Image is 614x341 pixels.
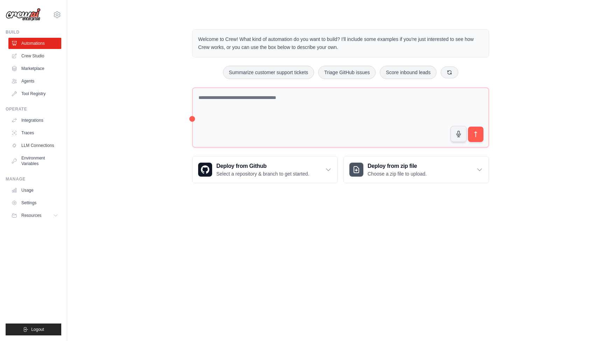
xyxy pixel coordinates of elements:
[8,127,61,138] a: Traces
[8,140,61,151] a: LLM Connections
[8,115,61,126] a: Integrations
[198,35,483,51] p: Welcome to Crew! What kind of automation do you want to build? I'll include some examples if you'...
[216,162,309,170] h3: Deploy from Github
[380,66,437,79] button: Score inbound leads
[216,170,309,177] p: Select a repository & branch to get started.
[318,66,376,79] button: Triage GitHub issues
[8,76,61,87] a: Agents
[8,88,61,99] a: Tool Registry
[31,327,44,332] span: Logout
[6,29,61,35] div: Build
[6,8,41,21] img: Logo
[8,63,61,74] a: Marketplace
[8,197,61,208] a: Settings
[223,66,314,79] button: Summarize customer support tickets
[8,152,61,169] a: Environment Variables
[6,176,61,182] div: Manage
[8,50,61,62] a: Crew Studio
[6,106,61,112] div: Operate
[8,185,61,196] a: Usage
[368,162,427,170] h3: Deploy from zip file
[8,38,61,49] a: Automations
[579,307,614,341] iframe: Chat Widget
[8,210,61,221] button: Resources
[6,324,61,335] button: Logout
[368,170,427,177] p: Choose a zip file to upload.
[21,213,41,218] span: Resources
